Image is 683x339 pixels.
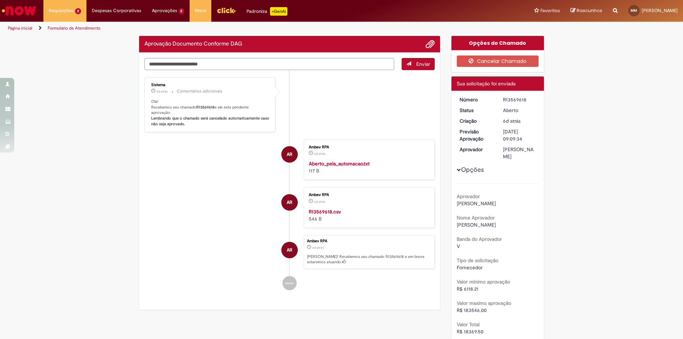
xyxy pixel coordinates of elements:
[312,245,324,250] span: 6d atrás
[144,58,394,70] textarea: Digite sua mensagem aqui...
[157,89,168,94] span: 6d atrás
[503,96,536,103] div: R13569618
[503,128,536,142] div: [DATE] 09:09:34
[151,99,270,127] p: Olá! Recebemos seu chamado e ele esta pendente aprovação.
[307,239,431,243] div: Ambev RPA
[457,80,515,87] span: Sua solicitação foi enviada
[195,7,206,14] span: More
[151,83,270,87] div: Sistema
[309,160,370,167] a: Aberto_pela_automacao.txt
[454,117,498,125] dt: Criação
[454,107,498,114] dt: Status
[287,242,292,259] span: AR
[196,105,215,110] b: R13569618
[457,286,478,292] span: R$ 6118.21
[457,257,498,264] b: Tipo de solicitação
[457,321,480,328] b: Valor Total
[312,245,324,250] time: 26/09/2025 10:09:34
[314,200,325,204] time: 26/09/2025 10:09:37
[144,70,435,297] ul: Histórico de tíquete
[457,307,487,313] span: R$ 183546.00
[144,41,242,47] h2: Aprovação Documento Conforme DAG Histórico de tíquete
[307,254,431,265] p: [PERSON_NAME]! Recebemos seu chamado R13569618 e em breve estaremos atuando.
[247,7,287,16] div: Padroniza
[457,55,539,67] button: Cancelar Chamado
[157,89,168,94] time: 26/09/2025 10:09:47
[457,279,510,285] b: Valor minimo aprovação
[49,7,74,14] span: Requisições
[314,152,325,156] time: 26/09/2025 10:09:38
[451,36,544,50] div: Opções do Chamado
[425,39,435,49] button: Adicionar anexos
[314,200,325,204] span: 6d atrás
[503,118,520,124] span: 6d atrás
[179,8,185,14] span: 2
[631,8,637,13] span: MM
[571,7,602,14] a: Rascunhos
[457,328,483,335] span: R$ 18369.50
[457,300,511,306] b: Valor maximo aprovação
[503,118,520,124] time: 26/09/2025 10:09:34
[270,7,287,16] p: +GenAi
[457,243,460,249] span: V
[454,146,498,153] dt: Aprovador
[177,88,222,94] small: Comentários adicionais
[144,235,435,269] li: Ambev RPA
[309,208,427,222] div: 546 B
[503,146,536,160] div: [PERSON_NAME]
[281,146,298,163] div: Ambev RPA
[309,193,427,197] div: Ambev RPA
[402,58,435,70] button: Enviar
[540,7,560,14] span: Favoritos
[454,128,498,142] dt: Previsão Aprovação
[457,193,480,200] b: Aprovador
[309,208,341,215] a: R13569618.csv
[151,116,270,127] b: Lembrando que o chamado será cancelado automaticamente caso não seja aprovado.
[457,222,496,228] span: [PERSON_NAME]
[314,152,325,156] span: 6d atrás
[457,264,483,271] span: Fornecedor
[152,7,177,14] span: Aprovações
[1,4,37,18] img: ServiceNow
[92,7,141,14] span: Despesas Corporativas
[287,146,292,163] span: AR
[8,25,32,31] a: Página inicial
[503,117,536,125] div: 26/09/2025 10:09:34
[287,194,292,211] span: AR
[48,25,100,31] a: Formulário de Atendimento
[281,242,298,258] div: Ambev RPA
[642,7,678,14] span: [PERSON_NAME]
[309,145,427,149] div: Ambev RPA
[457,200,496,207] span: [PERSON_NAME]
[75,8,81,14] span: 2
[416,61,430,67] span: Enviar
[454,96,498,103] dt: Número
[457,236,502,242] b: Banda do Aprovador
[577,7,602,14] span: Rascunhos
[457,214,495,221] b: Nome Aprovador
[5,22,450,35] ul: Trilhas de página
[217,5,236,16] img: click_logo_yellow_360x200.png
[309,160,427,174] div: 117 B
[281,194,298,211] div: Ambev RPA
[503,107,536,114] div: Aberto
